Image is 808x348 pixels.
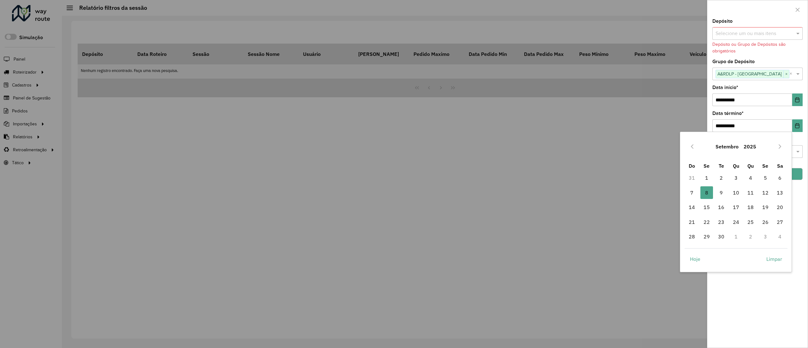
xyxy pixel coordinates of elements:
span: 19 [759,201,772,213]
td: 22 [699,214,714,229]
td: 29 [699,229,714,244]
span: Qu [747,163,754,169]
span: Te [719,163,724,169]
span: Se [762,163,768,169]
span: 30 [715,230,728,243]
td: 15 [699,200,714,214]
span: 2 [715,171,728,184]
td: 19 [758,200,773,214]
span: 3 [730,171,742,184]
span: 13 [774,186,786,199]
span: A&RDLP - [GEOGRAPHIC_DATA] [716,70,783,78]
td: 23 [714,214,729,229]
td: 8 [699,185,714,200]
span: 25 [744,216,757,228]
td: 13 [773,185,787,200]
span: 9 [715,186,728,199]
span: × [783,70,789,78]
span: 6 [774,171,786,184]
td: 4 [743,171,758,185]
td: 5 [758,171,773,185]
span: Se [704,163,710,169]
span: 14 [686,201,698,213]
div: Choose Date [680,132,792,272]
td: 3 [758,229,773,244]
span: Sa [777,163,783,169]
td: 1 [729,229,744,244]
span: 11 [744,186,757,199]
label: Data término [712,110,744,117]
td: 12 [758,185,773,200]
td: 21 [685,214,699,229]
span: Hoje [690,255,700,263]
button: Previous Month [687,141,697,152]
td: 17 [729,200,744,214]
button: Next Month [775,141,785,152]
button: Choose Date [792,119,803,132]
span: 23 [715,216,728,228]
span: 12 [759,186,772,199]
span: Do [689,163,695,169]
td: 14 [685,200,699,214]
span: 10 [730,186,742,199]
td: 6 [773,171,787,185]
button: Choose Date [792,93,803,106]
label: Grupo de Depósito [712,58,755,65]
td: 16 [714,200,729,214]
span: Limpar [766,255,782,263]
span: 22 [700,216,713,228]
td: 10 [729,185,744,200]
span: 20 [774,201,786,213]
formly-validation-message: Depósito ou Grupo de Depósitos são obrigatórios [712,42,786,53]
span: 4 [744,171,757,184]
td: 26 [758,214,773,229]
span: 17 [730,201,742,213]
span: Qu [733,163,739,169]
label: Data início [712,84,738,91]
span: 16 [715,201,728,213]
td: 28 [685,229,699,244]
td: 1 [699,171,714,185]
button: Limpar [761,253,787,265]
td: 7 [685,185,699,200]
span: 5 [759,171,772,184]
td: 31 [685,171,699,185]
td: 4 [773,229,787,244]
td: 2 [714,171,729,185]
button: Choose Year [741,139,759,154]
td: 11 [743,185,758,200]
span: 27 [774,216,786,228]
td: 25 [743,214,758,229]
span: 15 [700,201,713,213]
span: 21 [686,216,698,228]
span: 7 [686,186,698,199]
button: Choose Month [713,139,741,154]
td: 18 [743,200,758,214]
span: 8 [700,186,713,199]
span: 29 [700,230,713,243]
span: 1 [700,171,713,184]
button: Hoje [685,253,706,265]
td: 9 [714,185,729,200]
td: 24 [729,214,744,229]
span: Clear all [789,70,795,78]
td: 20 [773,200,787,214]
span: 28 [686,230,698,243]
td: 30 [714,229,729,244]
span: 26 [759,216,772,228]
span: 24 [730,216,742,228]
label: Depósito [712,17,733,25]
td: 2 [743,229,758,244]
span: 18 [744,201,757,213]
td: 27 [773,214,787,229]
td: 3 [729,171,744,185]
